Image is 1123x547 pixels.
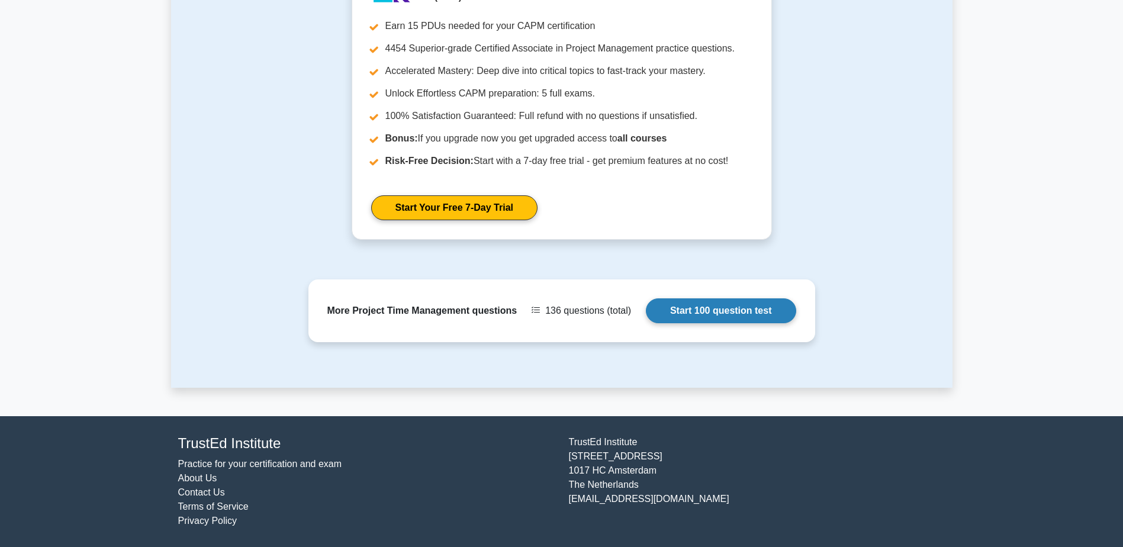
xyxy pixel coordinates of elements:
a: Practice for your certification and exam [178,459,342,469]
a: About Us [178,473,217,483]
div: TrustEd Institute [STREET_ADDRESS] 1017 HC Amsterdam The Netherlands [EMAIL_ADDRESS][DOMAIN_NAME] [562,435,953,528]
h4: TrustEd Institute [178,435,555,452]
a: Start Your Free 7-Day Trial [371,195,538,220]
a: Contact Us [178,487,225,497]
a: Start 100 question test [646,298,796,323]
a: Terms of Service [178,501,249,511]
a: Privacy Policy [178,516,237,526]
